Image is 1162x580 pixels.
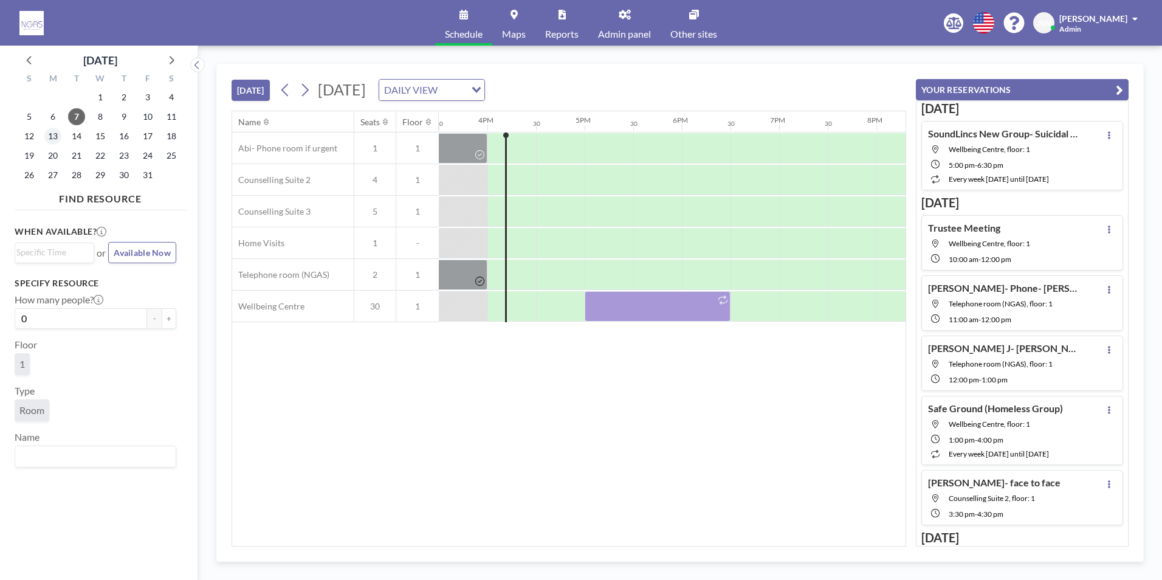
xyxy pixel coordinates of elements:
span: Saturday, October 25, 2025 [163,147,180,164]
span: 4:00 PM [977,435,1003,444]
span: Maps [502,29,526,39]
span: Friday, October 17, 2025 [139,128,156,145]
span: 12:00 PM [981,315,1011,324]
span: Telephone room (NGAS), floor: 1 [949,359,1053,368]
span: Saturday, October 18, 2025 [163,128,180,145]
span: 6:30 PM [977,161,1003,170]
div: 30 [630,120,638,128]
span: Reports [545,29,579,39]
span: - [978,255,981,264]
span: - [975,161,977,170]
span: 4 [354,174,396,185]
div: 5PM [576,116,591,125]
div: F [136,72,159,88]
div: 30 [436,120,443,128]
button: YOUR RESERVATIONS [916,79,1129,100]
span: Tuesday, October 21, 2025 [68,147,85,164]
input: Search for option [16,246,87,259]
span: Wednesday, October 15, 2025 [92,128,109,145]
span: Friday, October 24, 2025 [139,147,156,164]
div: S [159,72,183,88]
span: 1 [354,238,396,249]
h3: [DATE] [921,195,1123,210]
span: 12:00 PM [949,375,979,384]
span: - [396,238,439,249]
span: 3:30 PM [949,509,975,519]
span: 1 [396,143,439,154]
button: - [147,308,162,329]
h3: [DATE] [921,530,1123,545]
span: Monday, October 6, 2025 [44,108,61,125]
h4: Safe Ground (Homeless Group) [928,402,1063,415]
div: Search for option [15,446,176,467]
span: - [975,435,977,444]
span: Friday, October 31, 2025 [139,167,156,184]
span: DAILY VIEW [382,82,440,98]
label: Floor [15,339,37,351]
span: Sunday, October 26, 2025 [21,167,38,184]
span: Monday, October 13, 2025 [44,128,61,145]
span: every week [DATE] until [DATE] [949,449,1049,458]
span: 1:00 PM [982,375,1008,384]
span: Sunday, October 12, 2025 [21,128,38,145]
span: Thursday, October 16, 2025 [115,128,132,145]
span: Monday, October 20, 2025 [44,147,61,164]
span: Room [19,404,44,416]
div: 30 [825,120,832,128]
input: Search for option [441,82,464,98]
div: 30 [727,120,735,128]
div: [DATE] [83,52,117,69]
span: Wellbeing Centre, floor: 1 [949,419,1030,429]
span: Wednesday, October 22, 2025 [92,147,109,164]
span: Other sites [670,29,717,39]
span: Home Visits [232,238,284,249]
span: 1 [396,206,439,217]
span: Thursday, October 2, 2025 [115,89,132,106]
div: Search for option [379,80,484,100]
button: + [162,308,176,329]
span: 4:30 PM [977,509,1003,519]
span: Counselling Suite 2, floor: 1 [949,494,1035,503]
span: Telephone room (NGAS) [232,269,329,280]
div: Seats [360,117,380,128]
span: [DATE] [318,80,366,98]
span: 1:00 PM [949,435,975,444]
span: Counselling Suite 3 [232,206,311,217]
span: 5:00 PM [949,161,975,170]
span: Available Now [114,247,171,258]
span: Monday, October 27, 2025 [44,167,61,184]
div: 30 [533,120,540,128]
span: Wednesday, October 8, 2025 [92,108,109,125]
div: 8PM [867,116,882,125]
span: 10:00 AM [949,255,978,264]
span: 1 [396,174,439,185]
div: Search for option [15,243,94,261]
button: [DATE] [232,80,270,101]
h3: Specify resource [15,278,176,289]
span: - [978,315,981,324]
span: Friday, October 10, 2025 [139,108,156,125]
span: 1 [396,269,439,280]
h3: [DATE] [921,101,1123,116]
h4: FIND RESOURCE [15,188,186,205]
span: AW [1037,18,1051,29]
div: 4PM [478,116,493,125]
span: Friday, October 3, 2025 [139,89,156,106]
span: Abi- Phone room if urgent [232,143,337,154]
label: How many people? [15,294,103,306]
label: Type [15,385,35,397]
div: S [18,72,41,88]
div: Name [238,117,261,128]
span: Wednesday, October 1, 2025 [92,89,109,106]
h4: SoundLincs New Group- Suicidal support [928,128,1080,140]
span: or [97,247,106,259]
span: Saturday, October 4, 2025 [163,89,180,106]
div: T [112,72,136,88]
input: Search for option [16,449,169,464]
h4: [PERSON_NAME]- Phone- [PERSON_NAME] [928,282,1080,294]
span: every week [DATE] until [DATE] [949,174,1049,184]
span: 30 [354,301,396,312]
span: Sunday, October 5, 2025 [21,108,38,125]
span: 12:00 PM [981,255,1011,264]
span: 2 [354,269,396,280]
